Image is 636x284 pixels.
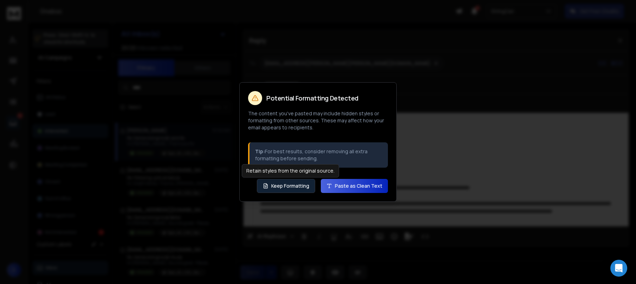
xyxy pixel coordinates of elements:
[248,110,388,131] p: The content you've pasted may include hidden styles or formatting from other sources. These may a...
[255,148,265,155] strong: Tip:
[266,95,358,101] h2: Potential Formatting Detected
[610,260,627,277] div: Open Intercom Messenger
[255,148,382,162] p: For best results, consider removing all extra formatting before sending.
[321,179,388,193] button: Paste as Clean Text
[242,164,339,177] div: Retain styles from the original source.
[257,179,315,193] button: Keep Formatting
